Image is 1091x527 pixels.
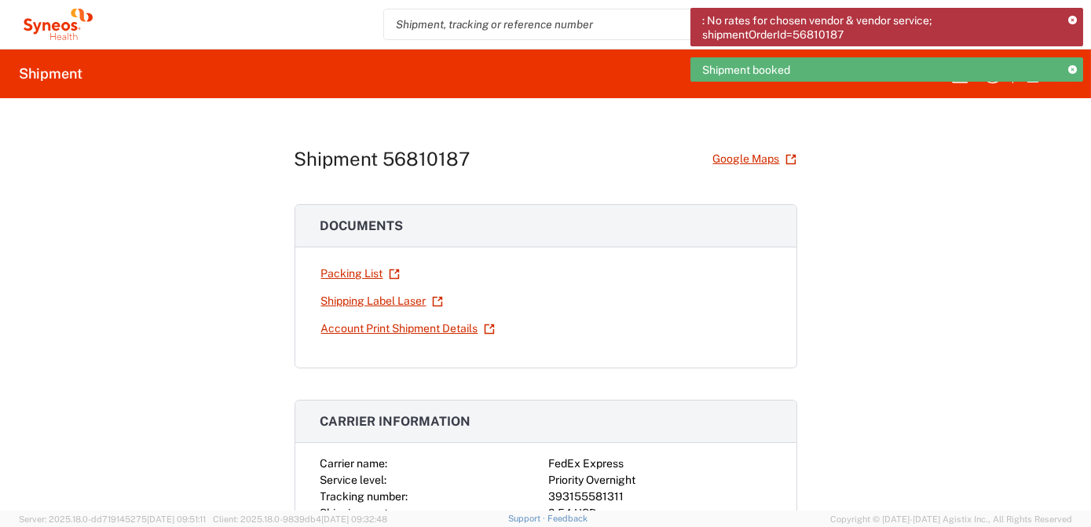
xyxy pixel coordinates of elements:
span: Shipping cost [320,507,389,519]
input: Shipment, tracking or reference number [384,9,791,39]
a: Support [508,514,547,523]
a: Account Print Shipment Details [320,315,496,342]
a: Google Maps [712,145,797,173]
span: [DATE] 09:32:48 [321,514,387,524]
span: Carrier name: [320,457,388,470]
span: : No rates for chosen vendor & vendor service; shipmentOrderId=56810187 [702,13,1057,42]
span: Copyright © [DATE]-[DATE] Agistix Inc., All Rights Reserved [830,512,1072,526]
a: Feedback [547,514,588,523]
div: 9.54 USD [549,505,771,522]
a: Packing List [320,260,401,287]
span: Service level: [320,474,387,486]
div: Priority Overnight [549,472,771,489]
h2: Shipment [19,64,82,83]
span: Server: 2025.18.0-dd719145275 [19,514,206,524]
span: Documents [320,218,404,233]
span: [DATE] 09:51:11 [147,514,206,524]
div: FedEx Express [549,456,771,472]
span: Tracking number: [320,490,408,503]
span: Carrier information [320,414,471,429]
h1: Shipment 56810187 [295,148,470,170]
span: Client: 2025.18.0-9839db4 [213,514,387,524]
a: Shipping Label Laser [320,287,444,315]
div: 393155581311 [549,489,771,505]
span: Shipment booked [702,63,790,77]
